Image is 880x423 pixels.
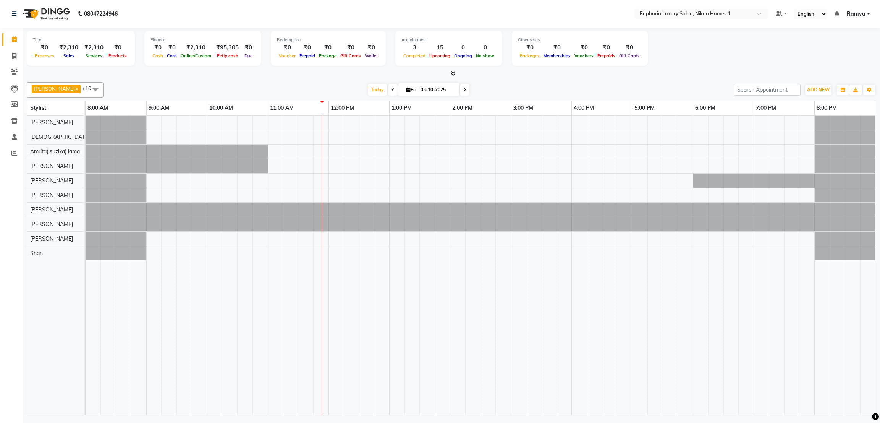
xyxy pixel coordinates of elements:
[317,43,338,52] div: ₹0
[34,86,75,92] span: [PERSON_NAME]
[338,43,363,52] div: ₹0
[338,53,363,59] span: Gift Cards
[595,53,617,59] span: Prepaids
[19,3,72,24] img: logo
[277,53,298,59] span: Voucher
[317,53,338,59] span: Package
[243,53,254,59] span: Due
[632,102,657,114] a: 5:00 PM
[390,102,414,114] a: 1:00 PM
[207,102,235,114] a: 10:00 AM
[86,102,110,114] a: 8:00 AM
[754,102,778,114] a: 7:00 PM
[215,53,240,59] span: Petty cash
[213,43,242,52] div: ₹95,305
[298,43,317,52] div: ₹0
[404,87,418,93] span: Fri
[147,102,171,114] a: 9:00 AM
[268,102,296,114] a: 11:00 AM
[298,53,317,59] span: Prepaid
[474,53,496,59] span: No show
[242,43,255,52] div: ₹0
[75,86,78,92] a: x
[815,102,839,114] a: 8:00 PM
[427,43,452,52] div: 15
[277,43,298,52] div: ₹0
[81,43,107,52] div: ₹2,310
[30,235,73,242] span: [PERSON_NAME]
[61,53,76,59] span: Sales
[401,37,496,43] div: Appointment
[474,43,496,52] div: 0
[33,37,129,43] div: Total
[150,37,255,43] div: Finance
[542,53,573,59] span: Memberships
[30,104,46,111] span: Stylist
[84,53,104,59] span: Services
[30,148,80,155] span: Amrita( suzika) lama
[617,43,642,52] div: ₹0
[179,53,213,59] span: Online/Custom
[847,10,865,18] span: Ramya
[30,206,73,213] span: [PERSON_NAME]
[418,84,456,96] input: 2025-10-03
[595,43,617,52] div: ₹0
[107,43,129,52] div: ₹0
[573,43,595,52] div: ₹0
[368,84,387,96] span: Today
[572,102,596,114] a: 4:00 PM
[518,43,542,52] div: ₹0
[401,53,427,59] span: Completed
[617,53,642,59] span: Gift Cards
[363,43,380,52] div: ₹0
[805,85,831,95] button: ADD NEW
[693,102,717,114] a: 6:00 PM
[30,163,73,169] span: [PERSON_NAME]
[452,43,474,52] div: 0
[807,87,830,93] span: ADD NEW
[734,84,801,96] input: Search Appointment
[179,43,213,52] div: ₹2,310
[30,221,73,228] span: [PERSON_NAME]
[30,192,73,198] span: [PERSON_NAME]
[277,37,380,43] div: Redemption
[33,43,56,52] div: ₹0
[30,119,73,126] span: [PERSON_NAME]
[329,102,356,114] a: 12:00 PM
[452,53,474,59] span: Ongoing
[450,102,474,114] a: 2:00 PM
[165,43,179,52] div: ₹0
[56,43,81,52] div: ₹2,310
[30,177,73,184] span: [PERSON_NAME]
[30,133,90,140] span: [DEMOGRAPHIC_DATA]
[573,53,595,59] span: Vouchers
[84,3,118,24] b: 08047224946
[401,43,427,52] div: 3
[542,43,573,52] div: ₹0
[150,43,165,52] div: ₹0
[518,53,542,59] span: Packages
[165,53,179,59] span: Card
[427,53,452,59] span: Upcoming
[82,85,97,91] span: +10
[107,53,129,59] span: Products
[511,102,535,114] a: 3:00 PM
[363,53,380,59] span: Wallet
[150,53,165,59] span: Cash
[33,53,56,59] span: Expenses
[518,37,642,43] div: Other sales
[30,250,43,257] span: Shan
